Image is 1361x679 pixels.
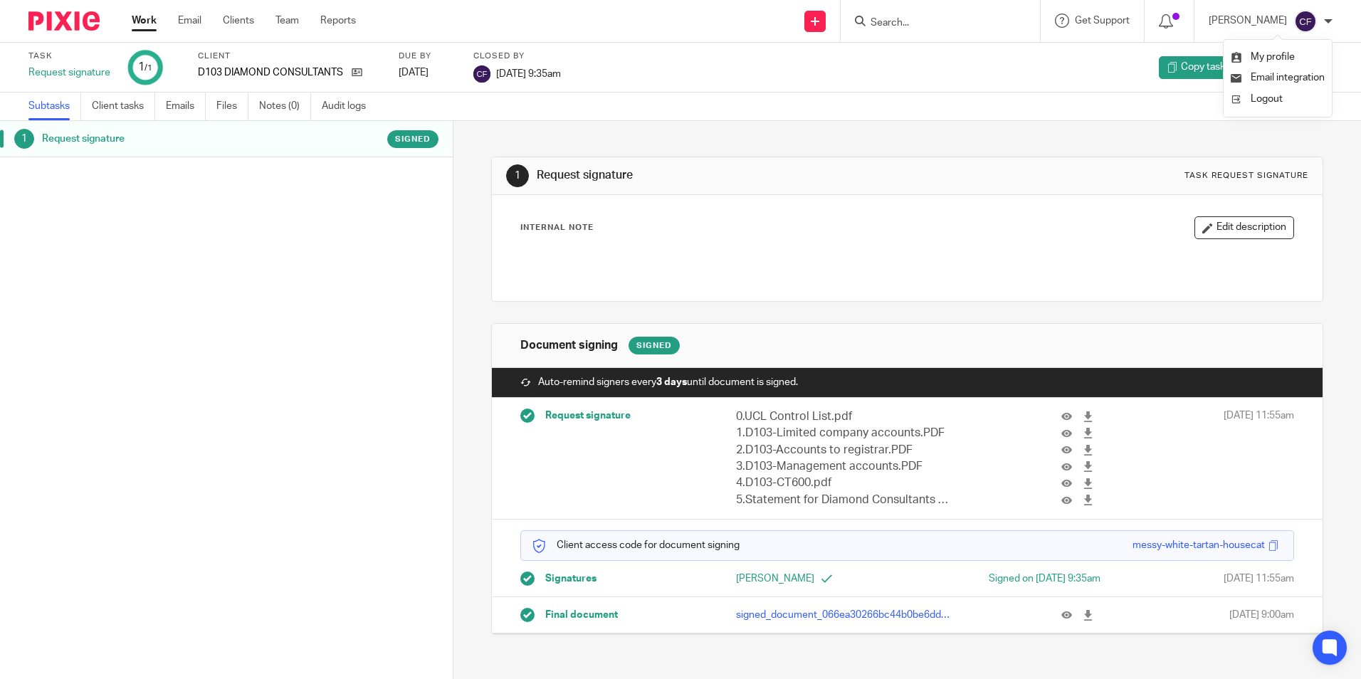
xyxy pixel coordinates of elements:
[629,337,680,354] div: Signed
[1251,94,1283,104] span: Logout
[1224,409,1294,509] span: [DATE] 11:55am
[132,14,157,28] a: Work
[223,14,254,28] a: Clients
[656,377,687,387] strong: 3 days
[28,11,100,31] img: Pixie
[1251,73,1325,83] span: Email integration
[198,51,381,62] label: Client
[399,65,456,80] div: [DATE]
[259,93,311,120] a: Notes (0)
[736,492,950,508] p: 5.Statement for Diamond Consultants Limited As At [DATE] (BL).pdf
[545,409,631,423] span: Request signature
[216,93,248,120] a: Files
[320,14,356,28] a: Reports
[736,475,950,491] p: 4.D103-CT600.pdf
[545,608,618,622] span: Final document
[92,93,155,120] a: Client tasks
[1251,52,1295,62] span: My profile
[138,59,152,75] div: 1
[275,14,299,28] a: Team
[1184,170,1308,181] div: Task request signature
[28,51,110,62] label: Task
[736,458,950,475] p: 3.D103-Management accounts.PDF
[537,168,937,183] h1: Request signature
[538,375,798,389] span: Auto-remind signers every until document is signed.
[930,572,1100,586] div: Signed on [DATE] 9:35am
[736,409,950,425] p: 0.UCL Control List.pdf
[520,338,618,353] h1: Document signing
[1229,608,1294,622] span: [DATE] 9:00am
[736,572,907,586] p: [PERSON_NAME]
[198,65,345,80] p: D103 DIAMOND CONSULTANTS LTD
[496,68,561,78] span: [DATE] 9:35am
[322,93,377,120] a: Audit logs
[1194,216,1294,239] button: Edit description
[1231,52,1295,62] a: My profile
[395,133,431,145] span: Signed
[545,572,597,586] span: Signatures
[28,65,110,80] div: Request signature
[520,222,594,233] p: Internal Note
[1133,538,1265,552] div: messy-white-tartan-housecat
[178,14,201,28] a: Email
[473,65,490,83] img: svg%3E
[532,538,740,552] p: Client access code for document signing
[1224,572,1294,586] span: [DATE] 11:55am
[166,93,206,120] a: Emails
[28,93,81,120] a: Subtasks
[1181,60,1225,74] span: Copy task
[1159,56,1233,79] a: Copy task
[1231,73,1325,83] a: Email integration
[14,129,34,149] div: 1
[736,608,950,622] p: signed_document_066ea30266bc44b0be6ddb3a073cf73c.pdf
[506,164,529,187] div: 1
[869,17,997,30] input: Search
[1209,14,1287,28] p: [PERSON_NAME]
[1231,89,1325,110] a: Logout
[42,128,307,149] h1: Request signature
[1075,16,1130,26] span: Get Support
[736,425,950,441] p: 1.D103-Limited company accounts.PDF
[144,64,152,72] small: /1
[399,51,456,62] label: Due by
[736,442,950,458] p: 2.D103-Accounts to registrar.PDF
[473,51,561,62] label: Closed by
[1294,10,1317,33] img: svg%3E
